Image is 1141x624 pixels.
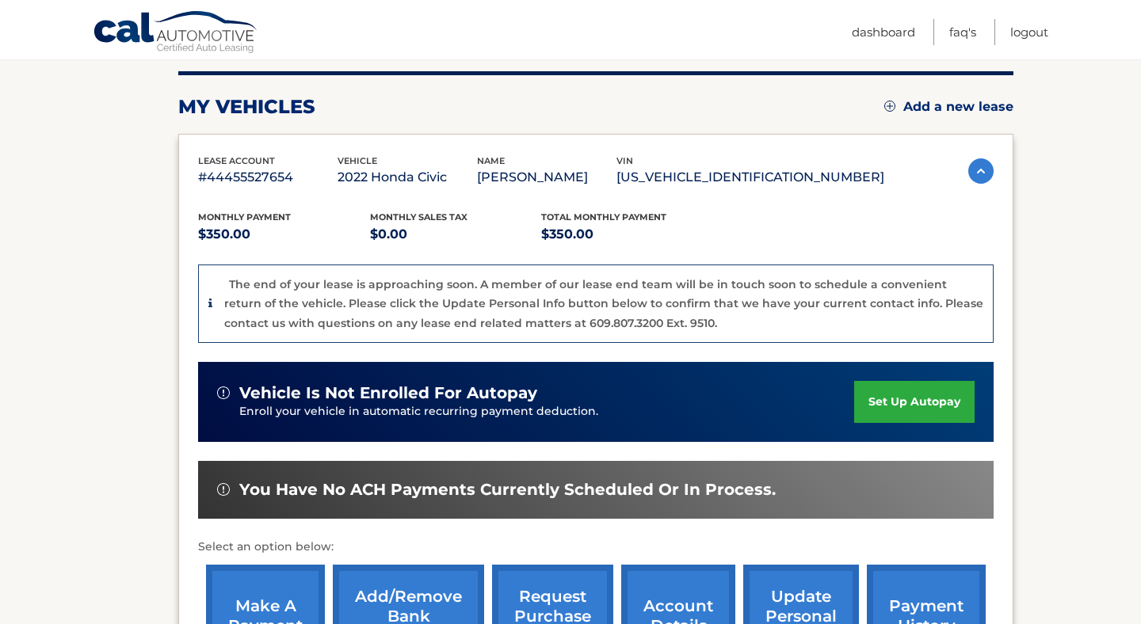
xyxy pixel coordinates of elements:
[852,19,915,45] a: Dashboard
[541,211,666,223] span: Total Monthly Payment
[338,155,377,166] span: vehicle
[370,223,542,245] p: $0.00
[198,538,994,557] p: Select an option below:
[239,480,776,500] span: You have no ACH payments currently scheduled or in process.
[1010,19,1048,45] a: Logout
[616,166,884,188] p: [US_VEHICLE_IDENTIFICATION_NUMBER]
[541,223,713,245] p: $350.00
[217,483,230,496] img: alert-white.svg
[616,155,633,166] span: vin
[239,403,854,420] p: Enroll your vehicle in automatic recurring payment deduction.
[198,211,291,223] span: Monthly Payment
[178,95,315,119] h2: my vehicles
[198,155,275,166] span: lease account
[968,158,994,184] img: accordion-active.svg
[198,166,338,188] p: #44455527654
[477,166,616,188] p: [PERSON_NAME]
[198,223,370,245] p: $350.00
[884,99,1013,115] a: Add a new lease
[224,277,983,330] p: The end of your lease is approaching soon. A member of our lease end team will be in touch soon t...
[854,381,975,423] a: set up autopay
[239,383,537,403] span: vehicle is not enrolled for autopay
[93,10,259,56] a: Cal Automotive
[338,166,477,188] p: 2022 Honda Civic
[477,155,505,166] span: name
[884,101,895,112] img: add.svg
[949,19,976,45] a: FAQ's
[217,386,230,399] img: alert-white.svg
[370,211,467,223] span: Monthly sales Tax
